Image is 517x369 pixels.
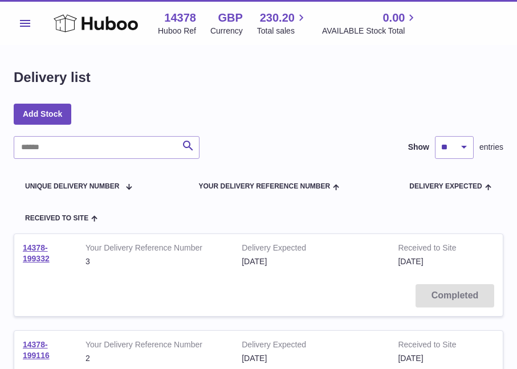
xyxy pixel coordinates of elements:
span: [DATE] [398,354,423,363]
a: Add Stock [14,104,71,124]
h1: Delivery list [14,68,91,87]
span: 230.20 [260,10,295,26]
span: [DATE] [398,257,423,266]
a: 14378-199332 [23,243,50,263]
strong: Received to Site [398,339,469,353]
span: Total sales [257,26,308,36]
div: Currency [210,26,243,36]
span: Unique Delivery Number [25,183,119,190]
div: [DATE] [242,353,381,364]
div: [DATE] [242,256,381,267]
div: 3 [86,256,225,267]
a: 0.00 AVAILABLE Stock Total [322,10,418,36]
strong: GBP [218,10,242,26]
span: AVAILABLE Stock Total [322,26,418,36]
strong: Your Delivery Reference Number [86,243,225,256]
strong: Delivery Expected [242,243,381,256]
strong: Your Delivery Reference Number [86,339,225,353]
strong: 14378 [164,10,196,26]
div: Huboo Ref [158,26,196,36]
strong: Received to Site [398,243,469,256]
a: 14378-199116 [23,340,50,360]
strong: Delivery Expected [242,339,381,353]
label: Show [408,142,429,153]
span: entries [479,142,503,153]
div: 2 [86,353,225,364]
span: Received to Site [25,215,88,222]
span: 0.00 [382,10,405,26]
a: 230.20 Total sales [257,10,308,36]
span: Delivery Expected [409,183,482,190]
span: Your Delivery Reference Number [198,183,330,190]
